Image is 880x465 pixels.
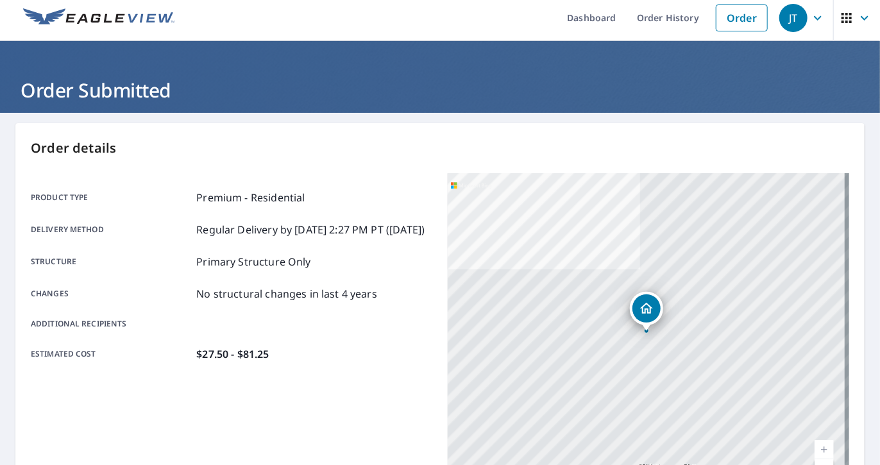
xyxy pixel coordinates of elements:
[31,139,849,158] p: Order details
[779,4,808,32] div: JT
[716,4,768,31] a: Order
[31,286,191,301] p: Changes
[31,190,191,205] p: Product type
[196,222,425,237] p: Regular Delivery by [DATE] 2:27 PM PT ([DATE])
[815,440,834,459] a: Current Level 17, Zoom In
[23,8,174,28] img: EV Logo
[630,292,663,332] div: Dropped pin, building 1, Residential property, 17 Beaver St Sewickley, PA 15143
[196,346,269,362] p: $27.50 - $81.25
[196,254,310,269] p: Primary Structure Only
[31,222,191,237] p: Delivery method
[31,346,191,362] p: Estimated cost
[196,286,377,301] p: No structural changes in last 4 years
[31,318,191,330] p: Additional recipients
[31,254,191,269] p: Structure
[15,77,865,103] h1: Order Submitted
[196,190,305,205] p: Premium - Residential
